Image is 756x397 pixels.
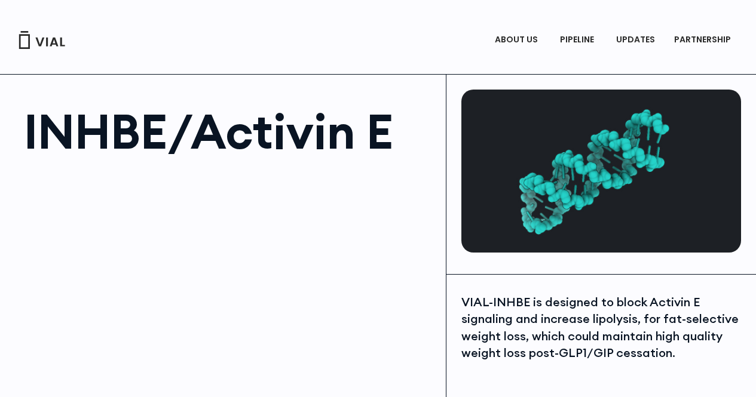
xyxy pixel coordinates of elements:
img: Vial Logo [18,31,66,49]
a: PIPELINEMenu Toggle [550,30,606,50]
a: UPDATES [607,30,664,50]
h1: INHBE/Activin E [24,107,434,155]
div: VIAL-INHBE is designed to block Activin E signaling and increase lipolysis, for fat-selective wei... [461,294,741,362]
a: ABOUT USMenu Toggle [485,30,550,50]
a: PARTNERSHIPMenu Toggle [665,30,743,50]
